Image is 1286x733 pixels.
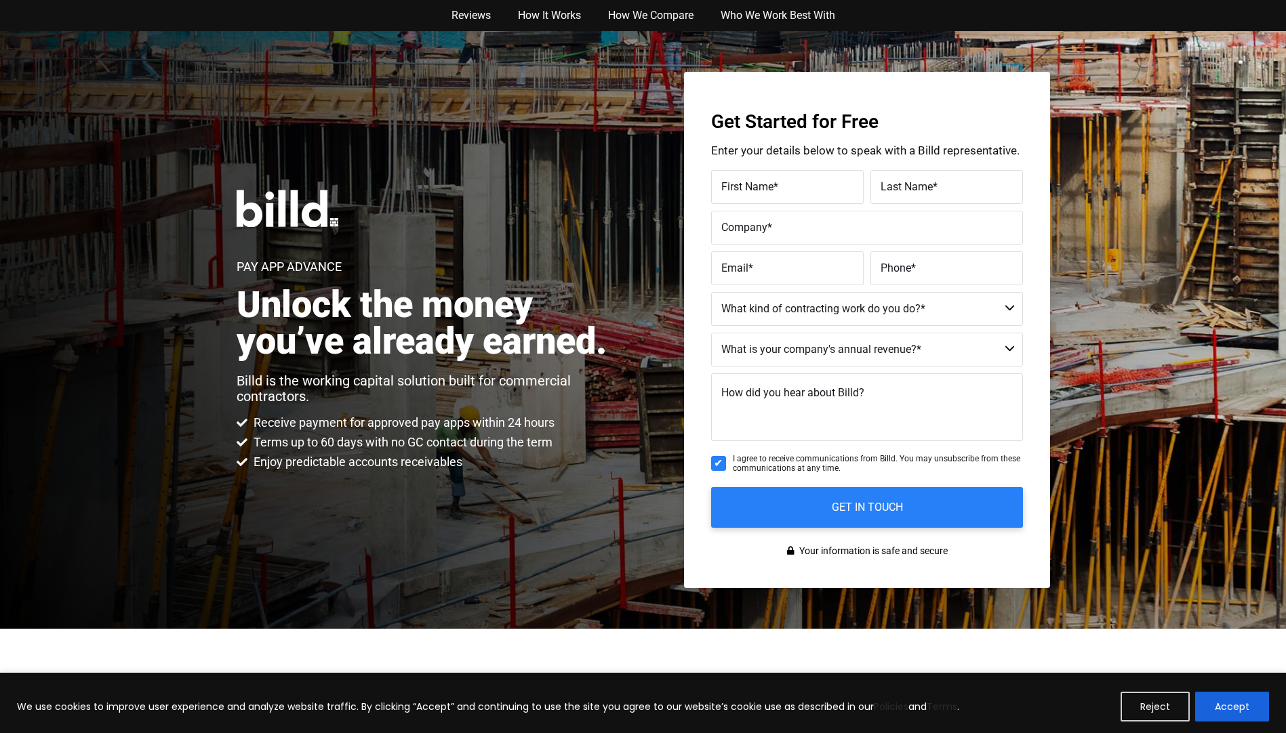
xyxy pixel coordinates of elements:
[250,454,462,470] span: Enjoy predictable accounts receivables
[796,541,948,561] span: Your information is safe and secure
[711,487,1023,528] input: GET IN TOUCH
[711,112,1023,131] h3: Get Started for Free
[881,180,933,193] span: Last Name
[927,700,957,713] a: Terms
[721,221,767,234] span: Company
[17,698,959,715] p: We use cookies to improve user experience and analyze website traffic. By clicking “Accept” and c...
[881,261,911,274] span: Phone
[874,700,908,713] a: Policies
[250,415,555,431] span: Receive payment for approved pay apps within 24 hours
[1121,692,1190,721] button: Reject
[237,287,621,360] h2: Unlock the money you’ve already earned.
[711,456,726,471] input: I agree to receive communications from Billd. You may unsubscribe from these communications at an...
[711,145,1023,156] p: Enter your details below to speak with a Billd representative.
[1195,692,1269,721] button: Accept
[250,434,552,451] span: Terms up to 60 days with no GC contact during the term
[721,261,748,274] span: Email
[733,454,1023,474] span: I agree to receive communications from Billd. You may unsubscribe from these communications at an...
[721,180,773,193] span: First Name
[237,261,342,273] h1: Pay App Advance
[721,386,864,399] span: How did you hear about Billd?
[237,373,621,404] p: Billd is the working capital solution built for commercial contractors.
